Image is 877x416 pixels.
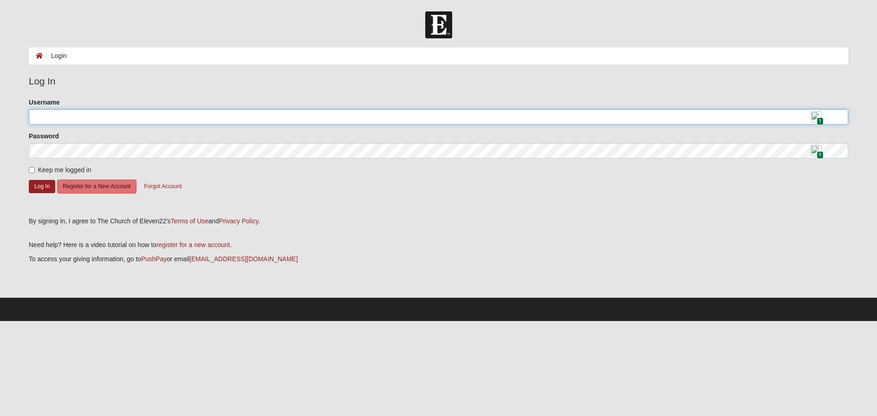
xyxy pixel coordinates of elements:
p: To access your giving information, go to or email [29,254,848,264]
a: Privacy Policy [219,217,258,225]
img: npw-badge-icon.svg [811,111,822,122]
span: 1 [817,151,824,159]
a: PushPay [141,255,167,263]
input: Keep me logged in [29,167,35,173]
img: Church of Eleven22 Logo [425,11,452,38]
label: Password [29,132,59,141]
button: Forgot Account [138,179,188,194]
p: Need help? Here is a video tutorial on how to . [29,240,848,250]
li: Login [43,51,67,61]
a: register for a new account [156,241,230,248]
button: Log In [29,180,55,193]
a: [EMAIL_ADDRESS][DOMAIN_NAME] [190,255,298,263]
span: 1 [817,117,824,125]
a: Terms of Use [171,217,208,225]
span: Keep me logged in [38,166,91,174]
button: Register for a New Account [57,179,137,194]
label: Username [29,98,60,107]
div: By signing in, I agree to The Church of Eleven22's and . [29,216,848,226]
legend: Log In [29,74,848,89]
img: npw-badge-icon.svg [811,145,822,156]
